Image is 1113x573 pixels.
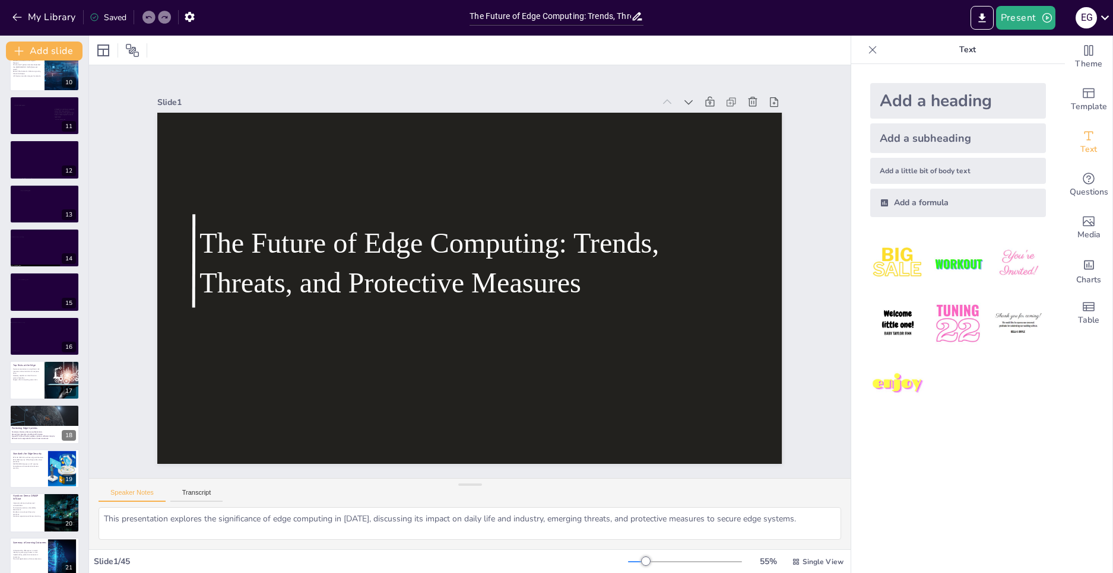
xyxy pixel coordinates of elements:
[13,379,41,381] p: Supply chain tampering poses risks.
[1076,6,1097,30] button: E G
[1065,78,1112,121] div: Add ready made slides
[1065,121,1112,164] div: Add text boxes
[1080,143,1097,156] span: Text
[9,272,80,311] div: 15
[62,298,76,308] div: 15
[62,342,76,352] div: 16
[58,119,66,120] span: [URL][DOMAIN_NAME]
[17,104,26,106] span: [URL][DOMAIN_NAME]
[1070,186,1108,199] span: Questions
[9,449,80,488] div: 19
[62,474,76,485] div: 19
[1076,273,1101,286] span: Charts
[971,6,994,30] button: Export to PowerPoint
[13,370,41,374] p: Insecure communications can expose data.
[13,463,45,465] p: NISTIR 8259A focuses on IoT security.
[1065,164,1112,206] div: Get real-time input from your audience
[198,195,743,331] p: The Future of Edge Computing: Trends, Threats, and Protective Measures
[9,493,80,532] div: 20
[62,518,76,529] div: 20
[13,507,41,511] p: Participants practice vulnerability assessment.
[754,556,782,567] div: 55 %
[13,515,41,518] p: Hands-on experience enhances learning.
[9,184,80,224] div: 13
[9,405,80,444] div: 18
[991,296,1046,351] img: 6.jpeg
[9,317,80,356] div: 16
[13,465,45,469] p: Compliance with standards enhances security.
[1077,228,1101,241] span: Media
[930,236,985,291] img: 2.jpeg
[13,511,41,515] p: Emphasis on real-world security practices.
[9,96,80,135] div: 11
[13,558,45,560] p: Practical applications enhance relevance.
[23,190,30,192] span: [URL][DOMAIN_NAME]
[870,123,1046,153] div: Add a subheading
[11,265,61,266] p: source: [URL][DOMAIN_NAME]
[1065,206,1112,249] div: Add images, graphics, shapes or video
[470,8,631,25] input: Insert title
[870,83,1046,119] div: Add a heading
[13,375,41,379] p: Gateway exploits can lead to core system breaches.
[13,75,41,77] p: IoT devices are often targets for attacks.
[870,158,1046,184] div: Add a little bit of body text
[13,452,45,456] p: Standards for Edge Security
[9,228,80,268] div: 14
[13,549,45,552] p: Understanding differences is crucial.
[13,368,41,371] p: Device compromise is a significant risk.
[62,386,76,396] div: 17
[94,41,113,60] div: Layout
[99,507,841,540] textarea: This presentation explores the significance of edge computing in [DATE], discussing its impact on...
[13,459,45,463] p: ETSI MEC Security White Paper offers best practices.
[13,553,45,558] p: Implementing protective measures is necessary.
[991,236,1046,291] img: 3.jpeg
[170,489,223,502] button: Transcript
[13,502,41,507] p: Interactive demo simulates real vulnerabilities.
[9,361,80,400] div: 17
[1075,58,1102,71] span: Theme
[18,280,28,281] span: source: [URL][DOMAIN_NAME]
[20,190,23,192] span: source:
[882,36,1053,64] p: Text
[99,489,166,502] button: Speaker Notes
[13,59,41,63] p: Stuxnet, the World's First Digital Weapon
[930,296,985,351] img: 5.jpeg
[13,364,41,367] p: Top Risks at the Edge
[62,165,76,176] div: 12
[9,140,80,179] div: 12
[62,430,76,441] div: 18
[62,77,76,88] div: 10
[870,356,925,412] img: 7.jpeg
[12,435,55,437] span: Signed OTA (Over-The-Air) updates maintain software integrity.
[12,426,37,429] span: Protecting Edge Systems
[870,189,1046,217] div: Add a formula
[6,42,83,61] button: Add slide
[94,556,628,567] div: Slide 1 / 45
[9,8,81,27] button: My Library
[125,43,139,58] span: Position
[13,70,41,74] p: Record DDoS attacks indicate a growing threat landscape.
[12,433,43,435] span: Secure boot prevents unauthorized firmware.
[176,65,671,128] div: Slide 1
[1065,292,1112,335] div: Add a table
[870,236,925,291] img: 1.jpeg
[803,557,844,566] span: Single View
[12,437,49,440] span: Network micro-segmentation limits threat movement.
[1065,249,1112,292] div: Add charts and graphs
[62,562,76,573] div: 21
[1076,7,1097,28] div: E G
[870,296,925,351] img: 4.jpeg
[13,541,48,545] p: Summary of Learning Outcomes
[9,52,80,91] div: 10
[14,104,17,106] span: source:
[55,108,74,117] p: Stuxnet is a malicious computer worm first uncovered on [DATE],[2] and thought to have been in de...
[996,6,1055,30] button: Present
[62,209,76,220] div: 13
[62,253,76,264] div: 14
[13,456,45,459] p: ETSI GS MEC 003 outlines edge architecture.
[62,121,76,132] div: 11
[12,431,43,433] span: Per-device identity enhances authentication.
[12,350,19,351] span: [URL][DOMAIN_NAME]
[55,119,58,120] span: source:
[90,12,126,23] div: Saved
